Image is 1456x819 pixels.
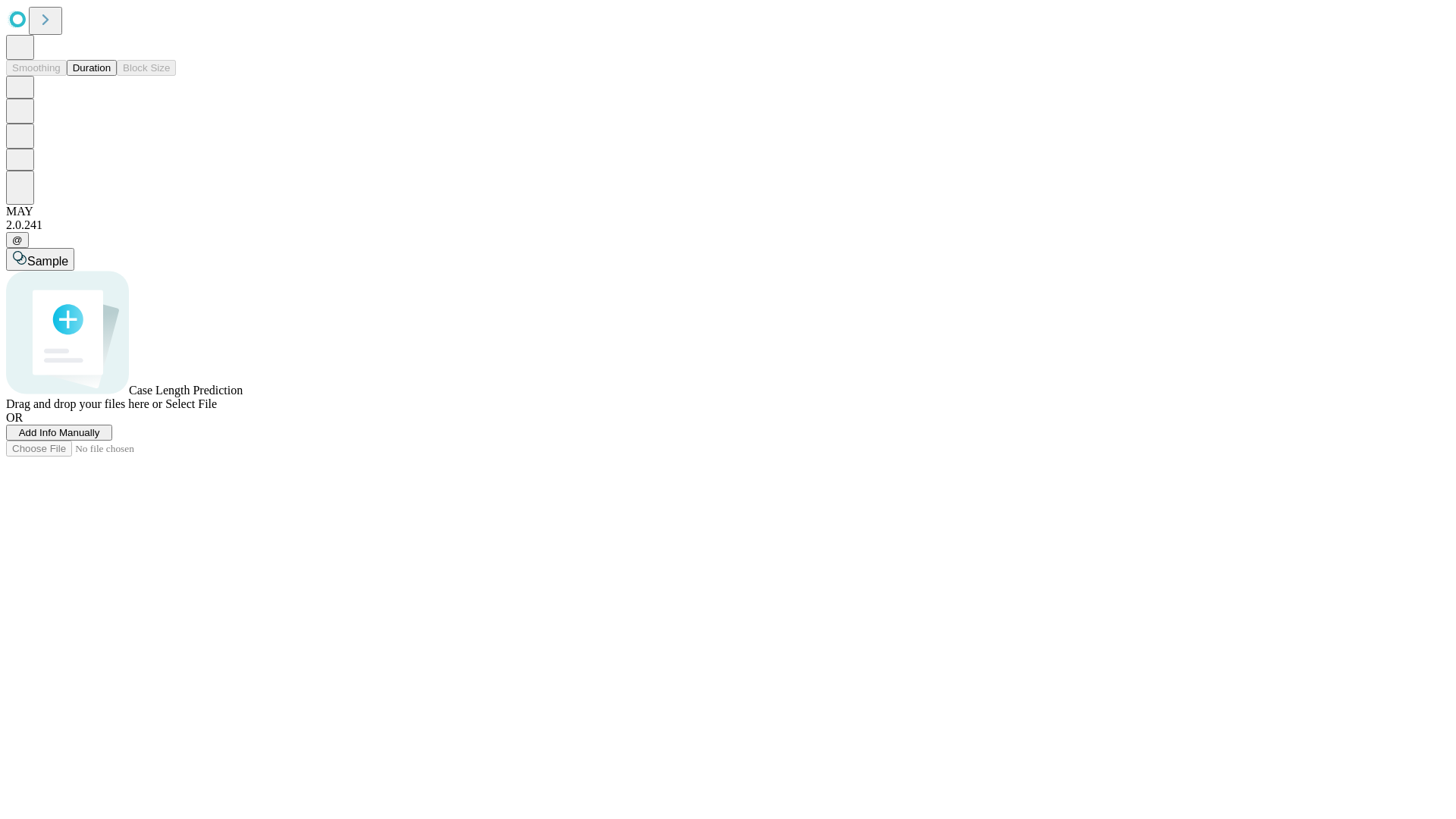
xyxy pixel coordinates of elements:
[117,60,176,76] button: Block Size
[67,60,117,76] button: Duration
[27,255,68,268] span: Sample
[129,384,243,397] span: Case Length Prediction
[6,411,23,424] span: OR
[6,205,1450,218] div: MAY
[6,425,112,441] button: Add Info Manually
[19,427,100,438] span: Add Info Manually
[6,397,162,410] span: Drag and drop your files here or
[165,397,217,410] span: Select File
[6,248,74,271] button: Sample
[6,60,67,76] button: Smoothing
[6,218,1450,232] div: 2.0.241
[6,232,29,248] button: @
[12,234,23,246] span: @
